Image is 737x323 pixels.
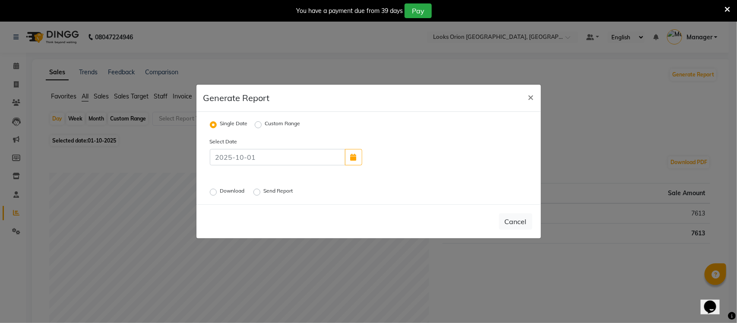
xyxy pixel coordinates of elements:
h5: Generate Report [203,92,270,104]
button: Close [521,85,541,109]
label: Download [220,187,247,197]
button: Pay [405,3,432,18]
div: You have a payment due from 39 days [296,6,403,16]
span: × [528,90,534,103]
label: Single Date [220,120,248,130]
input: 2025-10-01 [210,149,345,165]
iframe: chat widget [701,288,728,314]
label: Select Date [203,138,286,146]
label: Send Report [264,187,295,197]
button: Cancel [499,213,532,230]
label: Custom Range [265,120,300,130]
